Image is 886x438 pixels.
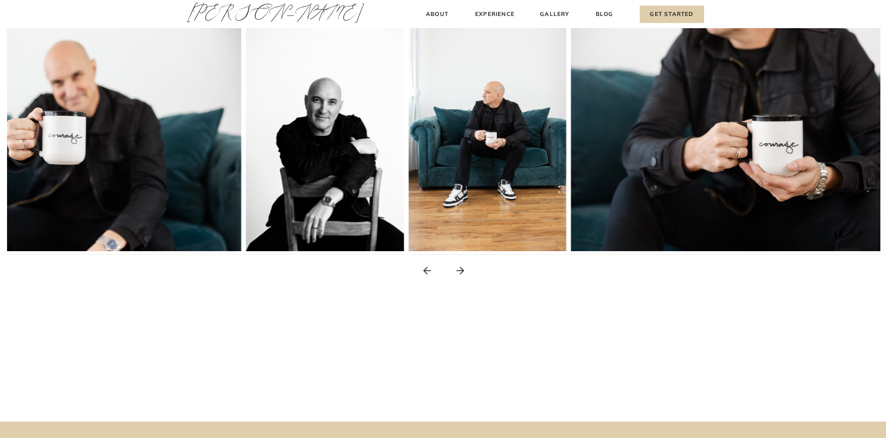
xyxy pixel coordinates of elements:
[474,9,516,19] a: Experience
[594,9,615,19] a: Blog
[424,9,451,19] a: About
[539,9,571,19] a: Gallery
[640,6,704,23] a: Get Started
